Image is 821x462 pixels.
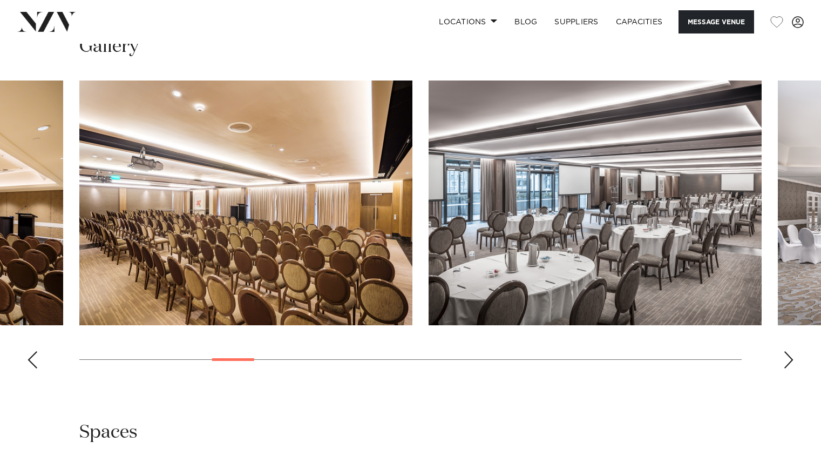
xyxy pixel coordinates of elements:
[429,81,762,325] swiper-slide: 8 / 30
[678,10,754,34] button: Message Venue
[79,81,412,325] swiper-slide: 7 / 30
[506,10,546,34] a: BLOG
[607,10,671,34] a: Capacities
[17,12,76,31] img: nzv-logo.png
[430,10,506,34] a: Locations
[79,35,139,59] h2: Gallery
[546,10,607,34] a: SUPPLIERS
[79,420,138,445] h2: Spaces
